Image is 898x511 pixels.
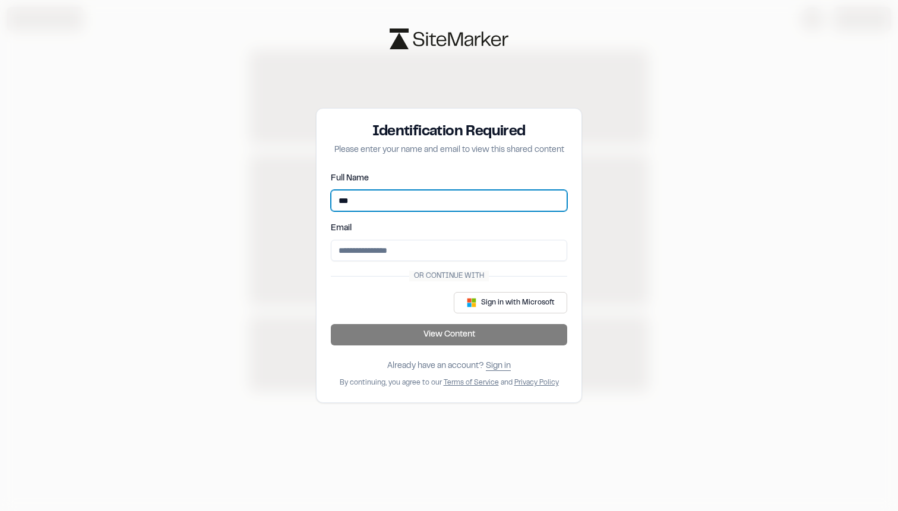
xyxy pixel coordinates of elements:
label: Full Name [331,175,369,182]
button: Sign in [486,360,511,373]
span: Or continue with [409,271,489,281]
button: Privacy Policy [514,377,559,388]
div: Already have an account? [387,360,511,373]
button: Terms of Service [444,377,499,388]
label: Email [331,225,352,232]
p: Please enter your name and email to view this shared content [331,144,567,157]
div: By continuing, you agree to our and [340,377,559,388]
iframe: Sign in with Google Button [325,290,446,316]
button: Sign in with Microsoft [454,292,567,313]
img: logo-black-rebrand.svg [390,28,508,49]
h3: Identification Required [331,123,567,142]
